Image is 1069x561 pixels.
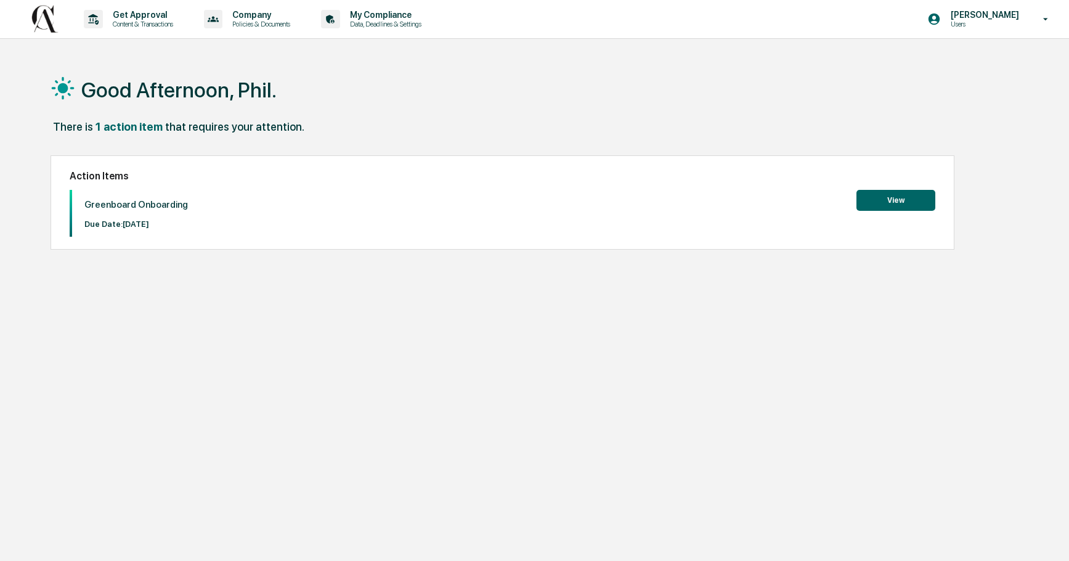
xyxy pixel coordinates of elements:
[96,120,163,133] div: 1 action item
[84,219,188,229] p: Due Date: [DATE]
[53,120,93,133] div: There is
[70,170,935,182] h2: Action Items
[81,78,277,102] h1: Good Afternoon, Phil.
[103,10,179,20] p: Get Approval
[165,120,304,133] div: that requires your attention.
[222,10,296,20] p: Company
[941,20,1025,28] p: Users
[103,20,179,28] p: Content & Transactions
[856,194,935,205] a: View
[222,20,296,28] p: Policies & Documents
[856,190,935,211] button: View
[340,20,428,28] p: Data, Deadlines & Settings
[84,199,188,210] p: Greenboard Onboarding
[30,5,59,33] img: logo
[941,10,1025,20] p: [PERSON_NAME]
[340,10,428,20] p: My Compliance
